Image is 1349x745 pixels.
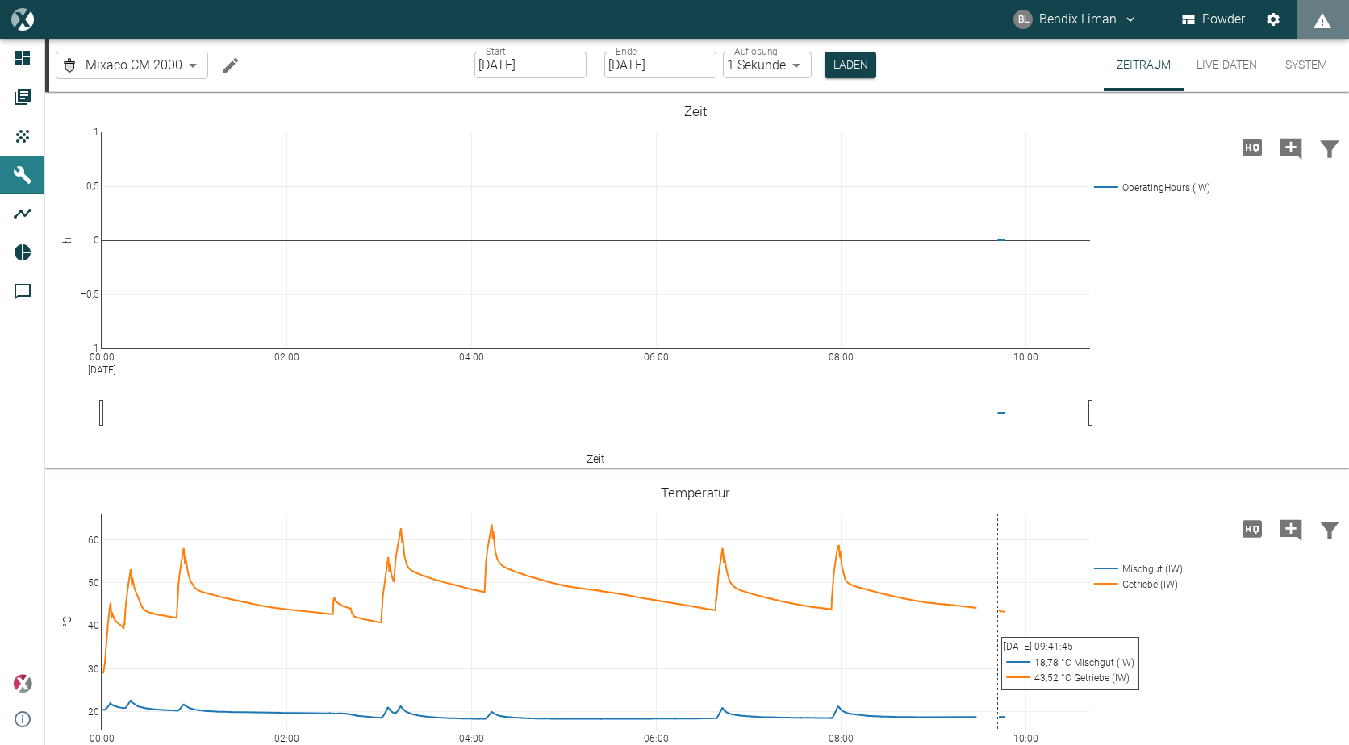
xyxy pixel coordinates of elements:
[1259,5,1288,34] button: Einstellungen
[1270,39,1343,91] button: System
[13,674,32,693] img: Xplore Logo
[486,44,506,58] label: Start
[604,52,716,78] input: DD.MM.YYYY
[1104,39,1184,91] button: Zeitraum
[591,56,599,74] p: –
[1179,5,1249,34] button: Powder
[474,52,587,78] input: DD.MM.YYYY
[1013,10,1033,29] div: BL
[734,44,778,58] label: Auflösung
[11,8,33,30] img: logo
[1233,139,1272,154] span: Hohe Auflösung
[1310,508,1349,550] button: Daten filtern
[1011,5,1140,34] button: bendix.liman@kansaihelios-cws.de
[1233,520,1272,535] span: Hohe Auflösung
[825,52,876,78] button: Laden
[86,56,182,74] span: Mixaco CM 2000
[60,56,182,75] a: Mixaco CM 2000
[1184,39,1270,91] button: Live-Daten
[1272,127,1310,169] button: Kommentar hinzufügen
[723,52,812,78] div: 1 Sekunde
[1310,127,1349,169] button: Daten filtern
[215,49,247,81] button: Machine bearbeiten
[616,44,637,58] label: Ende
[1272,508,1310,550] button: Kommentar hinzufügen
